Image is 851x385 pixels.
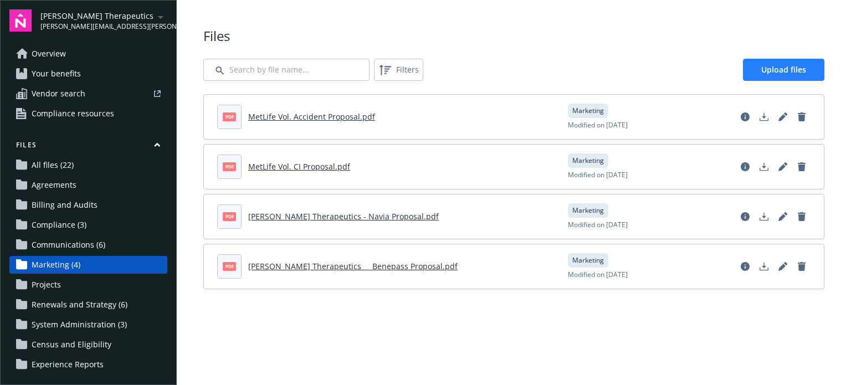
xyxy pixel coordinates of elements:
[736,258,754,275] a: View file details
[203,59,370,81] input: Search by file name...
[9,356,167,373] a: Experience Reports
[568,270,628,280] span: Modified on [DATE]
[9,276,167,294] a: Projects
[32,216,86,234] span: Compliance (3)
[32,296,127,314] span: Renewals and Strategy (6)
[774,258,792,275] a: Edit document
[223,212,236,220] span: pdf
[32,176,76,194] span: Agreements
[9,9,32,32] img: navigator-logo.svg
[223,162,236,171] span: pdf
[761,64,806,75] span: Upload files
[793,108,811,126] a: Delete document
[248,161,350,172] a: MetLife Vol. CI Proposal.pdf
[376,61,421,79] span: Filters
[154,10,167,23] a: arrowDropDown
[40,9,167,32] button: [PERSON_NAME] Therapeutics[PERSON_NAME][EMAIL_ADDRESS][PERSON_NAME][DOMAIN_NAME]arrowDropDown
[203,27,824,45] span: Files
[248,111,375,122] a: MetLife Vol. Accident Proposal.pdf
[223,262,236,270] span: pdf
[32,156,74,174] span: All files (22)
[9,156,167,174] a: All files (22)
[736,208,754,225] a: View file details
[40,22,154,32] span: [PERSON_NAME][EMAIL_ADDRESS][PERSON_NAME][DOMAIN_NAME]
[32,276,61,294] span: Projects
[568,170,628,180] span: Modified on [DATE]
[248,261,458,271] a: [PERSON_NAME] Therapeutics __ Benepass Proposal.pdf
[396,64,419,75] span: Filters
[774,208,792,225] a: Edit document
[755,208,773,225] a: Download document
[568,220,628,230] span: Modified on [DATE]
[32,45,66,63] span: Overview
[572,106,604,116] span: Marketing
[32,356,104,373] span: Experience Reports
[248,211,439,222] a: [PERSON_NAME] Therapeutics - Navia Proposal.pdf
[9,336,167,353] a: Census and Eligibility
[774,158,792,176] a: Edit document
[32,316,127,333] span: System Administration (3)
[9,45,167,63] a: Overview
[32,336,111,353] span: Census and Eligibility
[9,140,167,154] button: Files
[568,120,628,130] span: Modified on [DATE]
[736,158,754,176] a: View file details
[793,258,811,275] a: Delete document
[9,216,167,234] a: Compliance (3)
[40,10,154,22] span: [PERSON_NAME] Therapeutics
[9,256,167,274] a: Marketing (4)
[32,256,80,274] span: Marketing (4)
[9,236,167,254] a: Communications (6)
[755,158,773,176] a: Download document
[755,258,773,275] a: Download document
[572,156,604,166] span: Marketing
[572,255,604,265] span: Marketing
[572,206,604,215] span: Marketing
[755,108,773,126] a: Download document
[32,85,85,102] span: Vendor search
[9,316,167,333] a: System Administration (3)
[223,112,236,121] span: pdf
[793,158,811,176] a: Delete document
[743,59,824,81] a: Upload files
[9,176,167,194] a: Agreements
[736,108,754,126] a: View file details
[374,59,423,81] button: Filters
[9,65,167,83] a: Your benefits
[9,85,167,102] a: Vendor search
[32,196,98,214] span: Billing and Audits
[32,105,114,122] span: Compliance resources
[9,105,167,122] a: Compliance resources
[32,236,105,254] span: Communications (6)
[32,65,81,83] span: Your benefits
[9,296,167,314] a: Renewals and Strategy (6)
[774,108,792,126] a: Edit document
[9,196,167,214] a: Billing and Audits
[793,208,811,225] a: Delete document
